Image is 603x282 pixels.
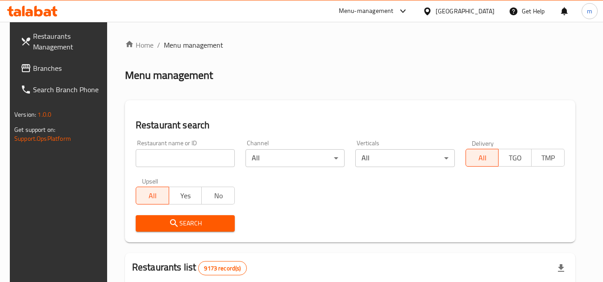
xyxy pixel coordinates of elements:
div: Total records count [198,261,246,275]
nav: breadcrumb [125,40,575,50]
span: TMP [535,151,561,164]
div: All [245,149,345,167]
span: TGO [502,151,528,164]
li: / [157,40,160,50]
span: All [470,151,495,164]
span: Menu management [164,40,223,50]
span: Version: [14,109,36,120]
span: No [205,189,231,202]
a: Home [125,40,154,50]
a: Branches [13,57,111,79]
span: Branches [33,63,104,74]
input: Search for restaurant name or ID.. [136,149,235,167]
div: Export file [550,257,572,279]
span: All [140,189,166,202]
span: Restaurants Management [33,31,104,52]
h2: Restaurant search [136,119,565,132]
span: Yes [173,189,199,202]
h2: Restaurants list [132,261,247,275]
button: Search [136,215,235,232]
span: m [587,6,592,16]
button: All [136,187,169,204]
span: Get support on: [14,124,55,135]
span: 1.0.0 [37,109,51,120]
a: Support.OpsPlatform [14,133,71,144]
a: Restaurants Management [13,25,111,57]
button: No [201,187,235,204]
label: Upsell [142,178,158,184]
span: 9173 record(s) [199,264,246,273]
div: All [355,149,454,167]
button: Yes [169,187,202,204]
button: All [466,149,499,167]
h2: Menu management [125,68,213,82]
a: Search Branch Phone [13,79,111,100]
button: TGO [498,149,532,167]
span: Search Branch Phone [33,84,104,95]
span: Search [143,218,228,229]
label: Delivery [472,140,494,146]
div: Menu-management [339,6,394,16]
button: TMP [531,149,565,167]
div: [GEOGRAPHIC_DATA] [436,6,495,16]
